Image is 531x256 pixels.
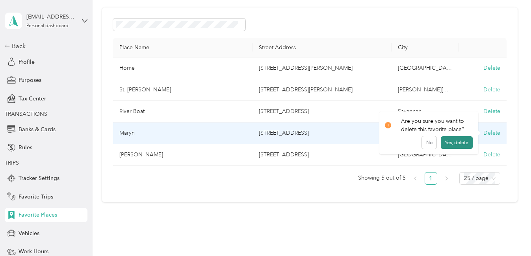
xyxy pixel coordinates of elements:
[392,79,459,101] td: Sandy Springs
[5,41,84,51] div: Back
[253,38,392,58] th: Street Address
[440,172,453,185] button: right
[26,24,69,28] div: Personal dashboard
[5,160,19,166] span: TRIPS
[444,176,449,181] span: right
[253,58,392,79] td: 1400 Herrington Road Northwest, Lawrenceville
[19,229,39,237] span: Vehicles
[19,95,46,103] span: Tax Center
[413,176,418,181] span: left
[459,172,500,185] div: Page Size
[487,212,531,256] iframe: Everlance-gr Chat Button Frame
[19,174,59,182] span: Tracker Settings
[113,144,253,166] td: Rodriguez
[19,143,32,152] span: Rules
[392,101,459,122] td: Savannah
[422,136,436,149] button: No
[464,173,496,184] span: 25 / page
[483,150,500,159] button: Delete
[19,58,35,66] span: Profile
[483,85,500,94] button: Delete
[425,172,437,185] li: 1
[392,38,459,58] th: City
[409,172,421,185] button: left
[253,122,392,144] td: 108 Whistling Duck Road
[19,247,48,256] span: Work Hours
[113,79,253,101] td: St. Martin's
[113,58,253,79] td: Home
[19,76,41,84] span: Purposes
[409,172,421,185] li: Previous Page
[440,172,453,185] li: Next Page
[483,129,500,137] button: Delete
[425,173,437,184] a: 1
[253,101,392,122] td: 9 East River Street
[113,122,253,144] td: Maryn
[5,111,47,117] span: TRANSACTIONS
[483,107,500,115] button: Delete
[113,101,253,122] td: River Boat
[392,58,459,79] td: Lawrenceville
[358,172,406,184] span: Showing 5 out of 5
[441,136,473,149] button: Yes, delete
[253,79,392,101] td: 4945 High Point Road Northeast, Sandy Springs
[253,144,392,166] td: 103 Cormorant Way, Savannah, GA 31419, USA
[483,64,500,72] button: Delete
[19,125,56,134] span: Banks & Cards
[19,211,57,219] span: Favorite Places
[113,38,253,58] th: Place Name
[392,144,459,166] td: Chatham County
[19,193,53,201] span: Favorite Trips
[26,13,76,21] div: [EMAIL_ADDRESS][DOMAIN_NAME]
[401,117,473,134] p: Are you sure you want to delete this favorite place?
